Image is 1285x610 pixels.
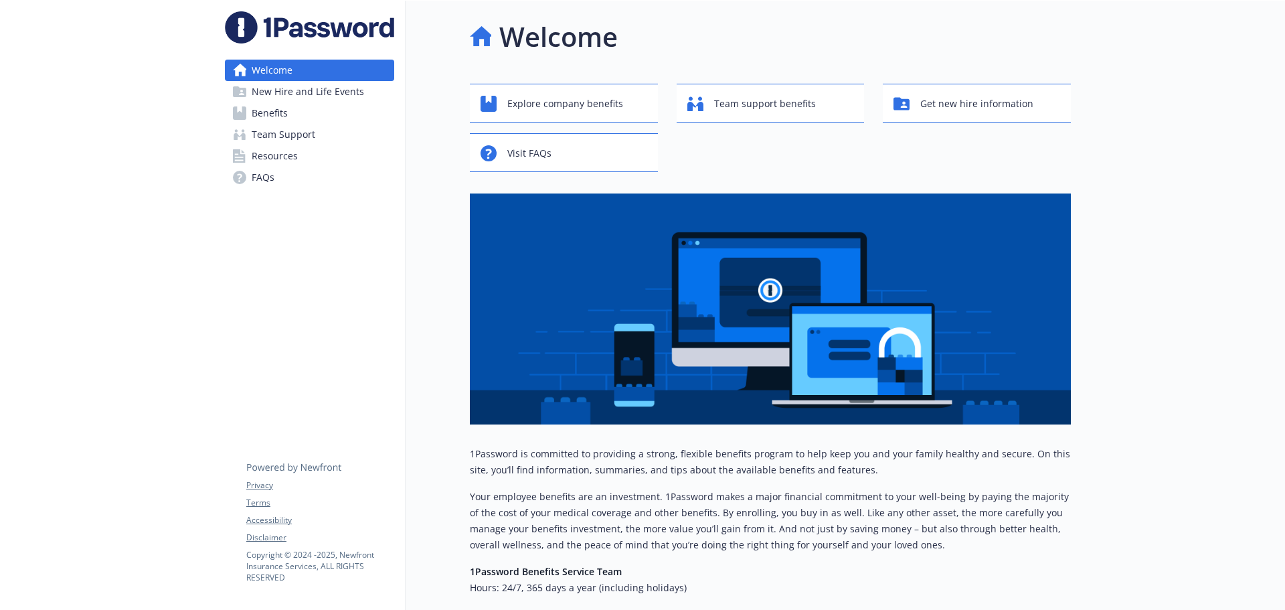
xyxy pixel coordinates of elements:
[883,84,1071,123] button: Get new hire information
[225,145,394,167] a: Resources
[507,141,551,166] span: Visit FAQs
[507,91,623,117] span: Explore company benefits
[252,60,292,81] span: Welcome
[246,532,394,544] a: Disclaimer
[470,580,1071,596] h6: Hours: 24/7, 365 days a year (including holidays)​
[470,446,1071,478] p: 1Password is committed to providing a strong, flexible benefits program to help keep you and your...
[252,167,274,188] span: FAQs
[225,60,394,81] a: Welcome
[246,549,394,583] p: Copyright © 2024 - 2025 , Newfront Insurance Services, ALL RIGHTS RESERVED
[225,167,394,188] a: FAQs
[225,124,394,145] a: Team Support
[225,102,394,124] a: Benefits
[470,489,1071,553] p: Your employee benefits are an investment. 1Password makes a major financial commitment to your we...
[252,124,315,145] span: Team Support
[920,91,1033,117] span: Get new hire information
[252,81,364,102] span: New Hire and Life Events
[252,145,298,167] span: Resources
[470,565,622,578] strong: 1Password Benefits Service Team
[499,17,618,57] h1: Welcome
[714,91,816,117] span: Team support benefits
[470,84,658,123] button: Explore company benefits
[225,81,394,102] a: New Hire and Life Events
[470,133,658,172] button: Visit FAQs
[246,497,394,509] a: Terms
[252,102,288,124] span: Benefits
[246,479,394,491] a: Privacy
[677,84,865,123] button: Team support benefits
[246,514,394,526] a: Accessibility
[470,194,1071,425] img: overview page banner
